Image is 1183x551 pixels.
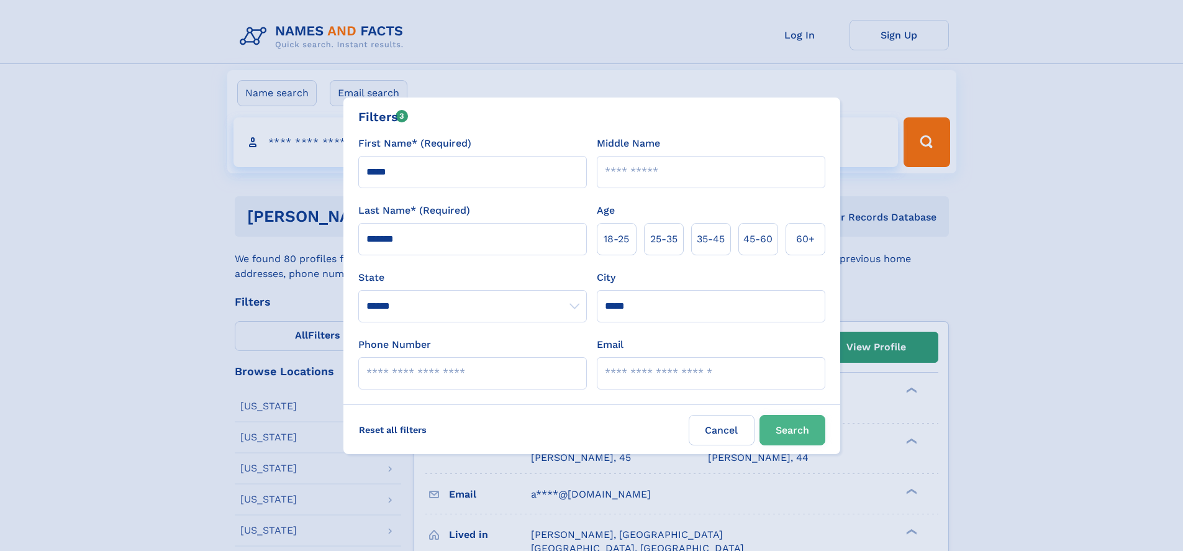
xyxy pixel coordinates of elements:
[358,203,470,218] label: Last Name* (Required)
[597,270,615,285] label: City
[597,203,615,218] label: Age
[351,415,435,445] label: Reset all filters
[597,136,660,151] label: Middle Name
[743,232,773,247] span: 45‑60
[358,337,431,352] label: Phone Number
[697,232,725,247] span: 35‑45
[689,415,755,445] label: Cancel
[796,232,815,247] span: 60+
[604,232,629,247] span: 18‑25
[759,415,825,445] button: Search
[358,136,471,151] label: First Name* (Required)
[358,107,409,126] div: Filters
[650,232,678,247] span: 25‑35
[358,270,587,285] label: State
[597,337,623,352] label: Email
